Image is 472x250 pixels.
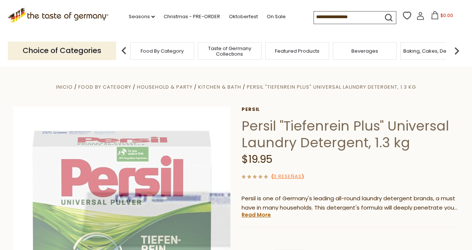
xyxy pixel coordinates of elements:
a: Persil "Tiefenrein Plus" Universal Laundry Detergent, 1.3 kg [247,83,416,91]
p: Choice of Categories [8,42,116,60]
a: Christmas - PRE-ORDER [164,13,220,21]
a: Persil [242,106,459,112]
a: Featured Products [275,48,319,54]
a: Inicio [56,83,73,91]
img: next arrow [449,43,464,58]
a: On Sale [267,13,286,21]
p: Persil is one of Germany's leading all-round laundry detergent brands, a must have in many househ... [242,194,459,213]
button: $0.00 [426,11,458,22]
a: Kitchen & Bath [198,83,241,91]
a: Read More [242,211,271,218]
span: $0.00 [440,12,453,19]
span: ( ) [271,173,304,180]
img: previous arrow [117,43,131,58]
a: Food By Category [141,48,184,54]
a: Taste of Germany Collections [200,46,259,57]
a: Beverages [351,48,378,54]
a: Household & Party [137,83,193,91]
a: Seasons [129,13,155,21]
span: $19.95 [242,152,272,167]
h1: Persil "Tiefenrein Plus" Universal Laundry Detergent, 1.3 kg [242,118,459,151]
a: Baking, Cakes, Desserts [403,48,461,54]
a: 0 reseñas [273,173,302,181]
a: Food By Category [78,83,131,91]
a: Oktoberfest [229,13,258,21]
